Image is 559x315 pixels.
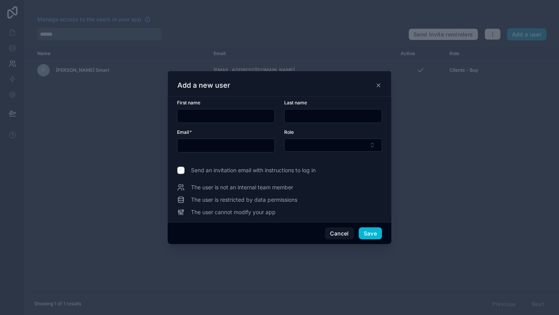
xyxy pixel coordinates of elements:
[284,129,294,135] span: Role
[177,100,200,106] span: First name
[191,183,293,191] span: The user is not an internal team member
[177,166,185,174] input: Send an invitation email with instructions to log in
[359,227,382,240] button: Save
[191,196,297,204] span: The user is restricted by data permissions
[191,166,316,174] span: Send an invitation email with instructions to log in
[177,129,189,135] span: Email
[284,138,382,152] button: Select Button
[177,81,230,90] h3: Add a new user
[284,100,307,106] span: Last name
[325,227,354,240] button: Cancel
[191,208,276,216] span: The user cannot modify your app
